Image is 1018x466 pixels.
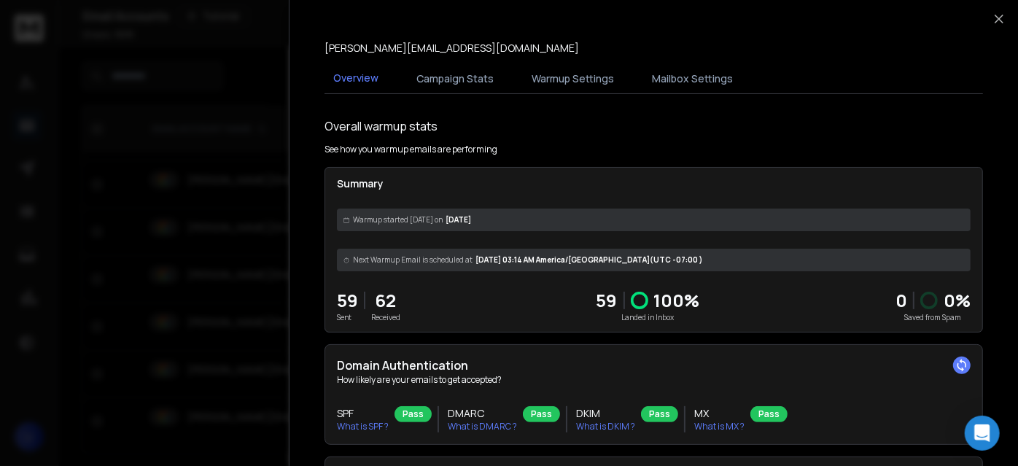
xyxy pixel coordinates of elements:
[337,312,358,323] p: Sent
[654,289,700,312] p: 100 %
[371,312,400,323] p: Received
[694,406,745,421] h3: MX
[337,176,971,191] p: Summary
[337,209,971,231] div: [DATE]
[597,289,618,312] p: 59
[337,374,971,386] p: How likely are your emails to get accepted?
[895,288,907,312] strong: 0
[895,312,971,323] p: Saved from Spam
[325,144,497,155] p: See how you warmup emails are performing
[576,421,635,432] p: What is DKIM ?
[353,214,443,225] span: Warmup started [DATE] on
[353,255,473,265] span: Next Warmup Email is scheduled at
[694,421,745,432] p: What is MX ?
[448,421,517,432] p: What is DMARC ?
[641,406,678,422] div: Pass
[576,406,635,421] h3: DKIM
[337,406,389,421] h3: SPF
[325,62,387,96] button: Overview
[337,289,358,312] p: 59
[965,416,1000,451] div: Open Intercom Messenger
[325,117,438,135] h1: Overall warmup stats
[337,357,971,374] h2: Domain Authentication
[523,63,623,95] button: Warmup Settings
[643,63,742,95] button: Mailbox Settings
[408,63,502,95] button: Campaign Stats
[448,406,517,421] h3: DMARC
[597,312,700,323] p: Landed in Inbox
[395,406,432,422] div: Pass
[325,41,579,55] p: [PERSON_NAME][EMAIL_ADDRESS][DOMAIN_NAME]
[371,289,400,312] p: 62
[337,249,971,271] div: [DATE] 03:14 AM America/[GEOGRAPHIC_DATA] (UTC -07:00 )
[337,421,389,432] p: What is SPF ?
[523,406,560,422] div: Pass
[750,406,788,422] div: Pass
[944,289,971,312] p: 0 %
